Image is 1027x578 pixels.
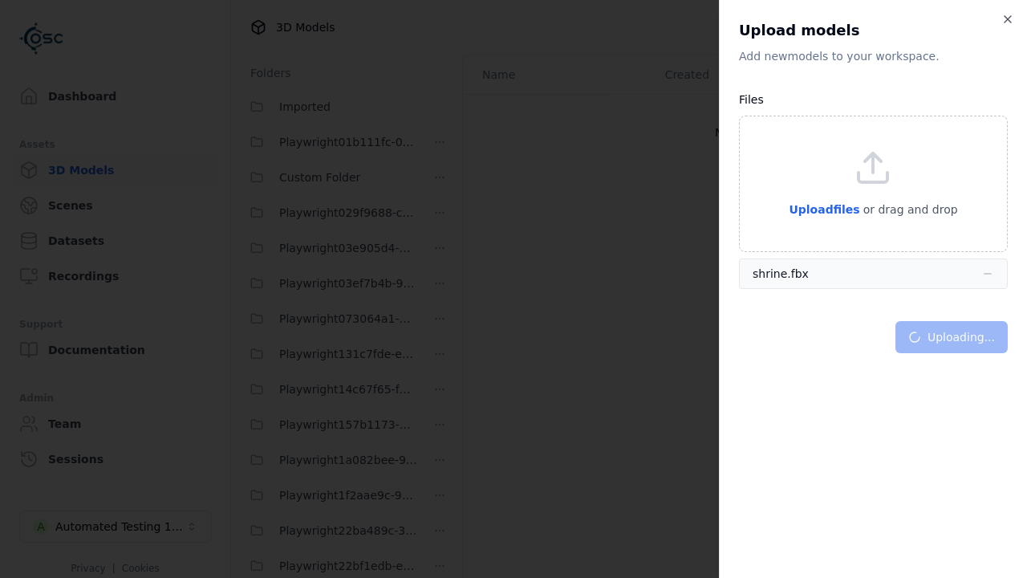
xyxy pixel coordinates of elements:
span: Upload files [789,203,859,216]
div: shrine.fbx [753,266,809,282]
p: or drag and drop [860,200,958,219]
h2: Upload models [739,19,1008,42]
p: Add new model s to your workspace. [739,48,1008,64]
label: Files [739,93,764,106]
